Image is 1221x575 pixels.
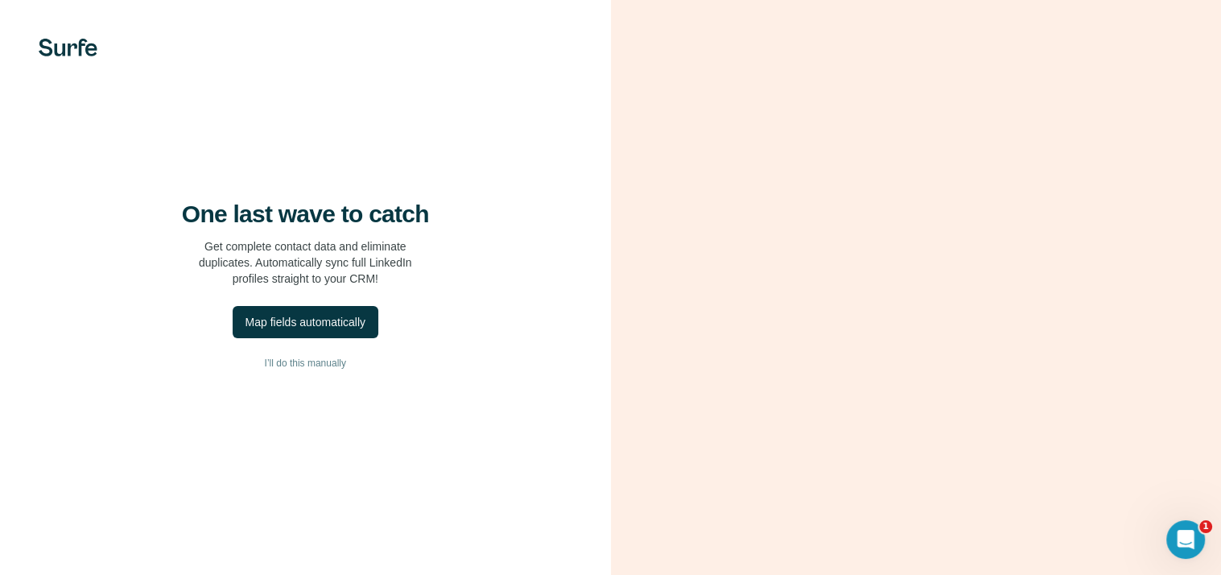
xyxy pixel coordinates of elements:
[265,356,346,370] span: I’ll do this manually
[245,314,365,330] div: Map fields automatically
[1199,520,1212,533] span: 1
[1166,520,1205,559] iframe: Intercom live chat
[32,351,579,375] button: I’ll do this manually
[182,200,429,229] h4: One last wave to catch
[199,238,412,287] p: Get complete contact data and eliminate duplicates. Automatically sync full LinkedIn profiles str...
[233,306,378,338] button: Map fields automatically
[39,39,97,56] img: Surfe's logo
